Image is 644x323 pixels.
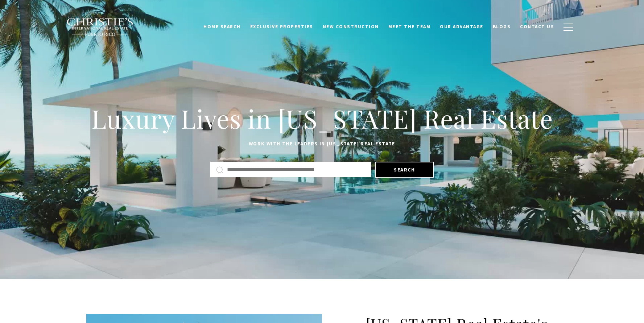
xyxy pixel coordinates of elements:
a: Exclusive Properties [245,20,318,34]
a: Meet the Team [384,20,435,34]
img: Christie's International Real Estate black text logo [66,18,134,37]
p: Work with the leaders in [US_STATE] Real Estate [86,140,558,148]
h1: Luxury Lives in [US_STATE] Real Estate [86,103,558,134]
span: New Construction [323,24,379,30]
a: Home Search [199,20,245,34]
span: Our Advantage [440,24,483,30]
span: Blogs [493,24,511,30]
span: Exclusive Properties [250,24,313,30]
button: Search [375,162,434,178]
a: Our Advantage [435,20,488,34]
a: Blogs [488,20,516,34]
span: Contact Us [520,24,554,30]
a: New Construction [318,20,384,34]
